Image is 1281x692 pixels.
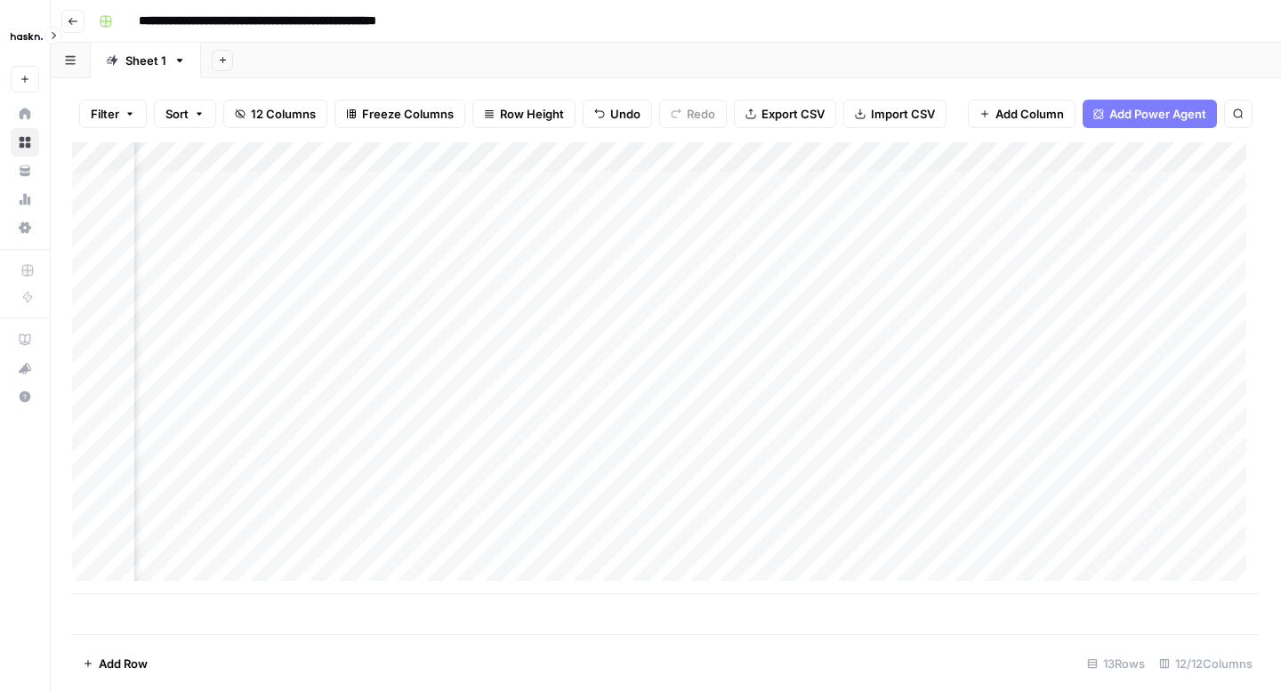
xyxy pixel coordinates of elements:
[659,100,727,128] button: Redo
[11,326,39,354] a: AirOps Academy
[995,105,1064,123] span: Add Column
[843,100,947,128] button: Import CSV
[734,100,836,128] button: Export CSV
[583,100,652,128] button: Undo
[91,43,201,78] a: Sheet 1
[610,105,640,123] span: Undo
[79,100,147,128] button: Filter
[472,100,576,128] button: Row Height
[968,100,1076,128] button: Add Column
[11,213,39,242] a: Settings
[154,100,216,128] button: Sort
[1080,649,1152,678] div: 13 Rows
[11,20,43,52] img: Haskn Logo
[223,100,327,128] button: 12 Columns
[362,105,454,123] span: Freeze Columns
[334,100,465,128] button: Freeze Columns
[761,105,825,123] span: Export CSV
[11,14,39,59] button: Workspace: Haskn
[1109,105,1206,123] span: Add Power Agent
[871,105,935,123] span: Import CSV
[251,105,316,123] span: 12 Columns
[11,100,39,128] a: Home
[165,105,189,123] span: Sort
[91,105,119,123] span: Filter
[500,105,564,123] span: Row Height
[125,52,166,69] div: Sheet 1
[72,649,158,678] button: Add Row
[11,128,39,157] a: Browse
[99,655,148,672] span: Add Row
[11,185,39,213] a: Usage
[1152,649,1260,678] div: 12/12 Columns
[11,157,39,185] a: Your Data
[11,354,39,382] button: What's new?
[12,355,38,382] div: What's new?
[1083,100,1217,128] button: Add Power Agent
[11,382,39,411] button: Help + Support
[687,105,715,123] span: Redo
